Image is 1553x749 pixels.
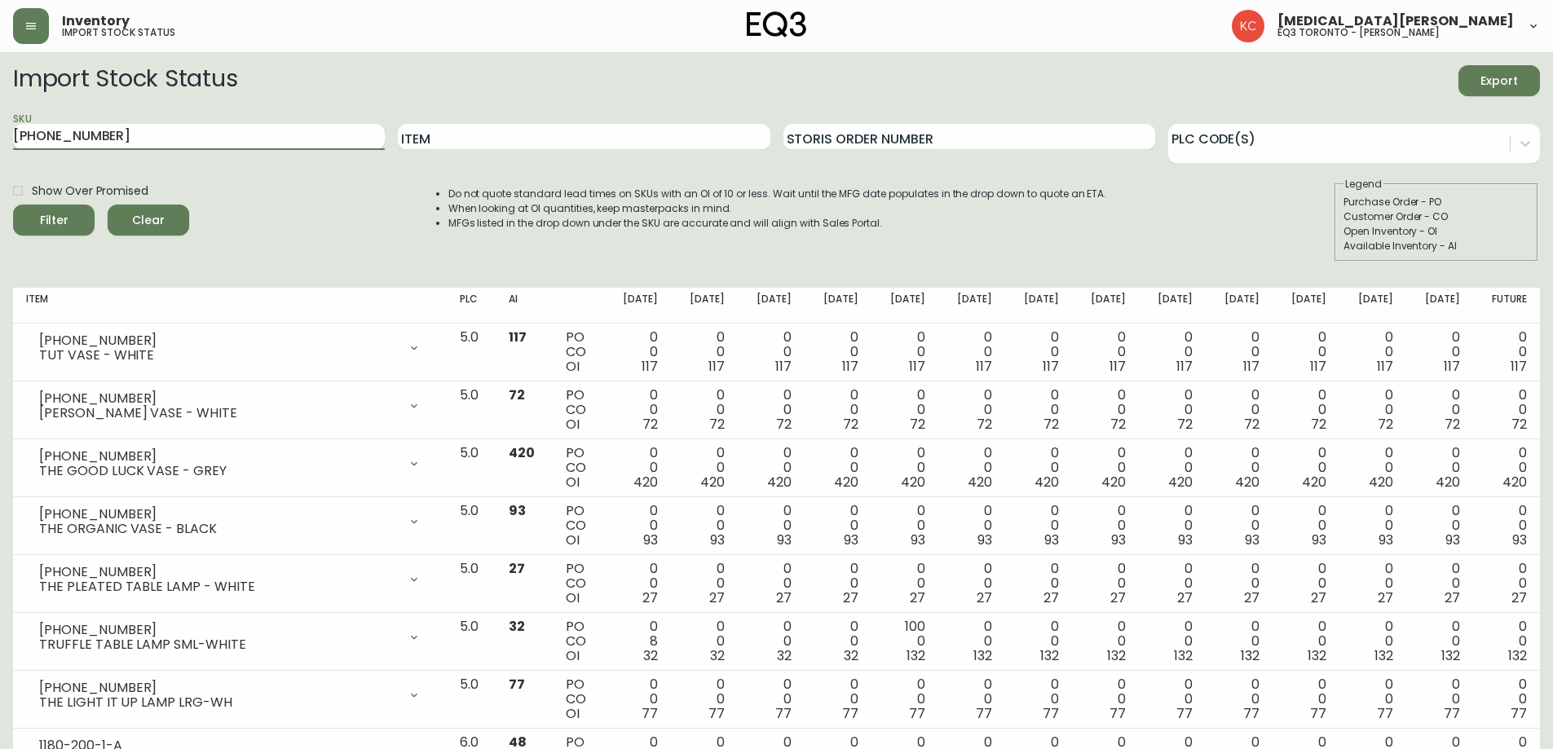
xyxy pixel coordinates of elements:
[911,531,925,549] span: 93
[642,357,658,376] span: 117
[910,415,925,434] span: 72
[39,449,398,464] div: [PHONE_NUMBER]
[1176,704,1193,723] span: 77
[951,619,992,663] div: 0 0
[617,504,658,548] div: 0 0
[1277,15,1514,28] span: [MEDICAL_DATA][PERSON_NAME]
[818,677,858,721] div: 0 0
[39,623,398,637] div: [PHONE_NUMBER]
[805,288,871,324] th: [DATE]
[751,562,792,606] div: 0 0
[1085,330,1126,374] div: 0 0
[751,388,792,432] div: 0 0
[818,330,858,374] div: 0 0
[1511,357,1527,376] span: 117
[1406,288,1473,324] th: [DATE]
[1486,388,1527,432] div: 0 0
[566,415,580,434] span: OI
[13,205,95,236] button: Filter
[566,330,590,374] div: PO CO
[700,473,725,491] span: 420
[566,562,590,606] div: PO CO
[566,357,580,376] span: OI
[1005,288,1072,324] th: [DATE]
[617,562,658,606] div: 0 0
[1458,65,1540,96] button: Export
[39,391,398,406] div: [PHONE_NUMBER]
[843,415,858,434] span: 72
[642,415,658,434] span: 72
[32,183,148,200] span: Show Over Promised
[951,562,992,606] div: 0 0
[1512,531,1527,549] span: 93
[448,216,1107,231] li: MFGs listed in the drop down under the SKU are accurate and will align with Sales Portal.
[1219,388,1260,432] div: 0 0
[509,328,527,346] span: 117
[1110,357,1126,376] span: 117
[509,559,525,578] span: 27
[751,446,792,490] div: 0 0
[39,637,398,652] div: TRUFFLE TABLE LAMP SML-WHITE
[671,288,738,324] th: [DATE]
[1243,704,1260,723] span: 77
[13,288,447,324] th: Item
[1085,562,1126,606] div: 0 0
[39,464,398,478] div: THE GOOD LUCK VASE - GREY
[1374,646,1393,665] span: 132
[1168,473,1193,491] span: 420
[509,386,525,404] span: 72
[1378,415,1393,434] span: 72
[1343,239,1529,253] div: Available Inventory - AI
[709,588,725,607] span: 27
[448,187,1107,201] li: Do not quote standard lead times on SKUs with an OI of 10 or less. Wait until the MFG date popula...
[1177,415,1193,434] span: 72
[1085,446,1126,490] div: 0 0
[885,388,925,432] div: 0 0
[617,446,658,490] div: 0 0
[777,646,792,665] span: 32
[938,288,1005,324] th: [DATE]
[1419,504,1460,548] div: 0 0
[684,330,725,374] div: 0 0
[1040,646,1059,665] span: 132
[1152,330,1193,374] div: 0 0
[566,388,590,432] div: PO CO
[1244,588,1260,607] span: 27
[818,562,858,606] div: 0 0
[617,619,658,663] div: 0 8
[1312,531,1326,549] span: 93
[708,704,725,723] span: 77
[1176,357,1193,376] span: 117
[1232,10,1264,42] img: 6487344ffbf0e7f3b216948508909409
[951,388,992,432] div: 0 0
[566,446,590,490] div: PO CO
[1286,388,1326,432] div: 0 0
[976,357,992,376] span: 117
[1511,415,1527,434] span: 72
[907,646,925,665] span: 132
[909,704,925,723] span: 77
[633,473,658,491] span: 420
[1043,704,1059,723] span: 77
[968,473,992,491] span: 420
[566,531,580,549] span: OI
[1343,224,1529,239] div: Open Inventory - OI
[684,504,725,548] div: 0 0
[818,446,858,490] div: 0 0
[871,288,938,324] th: [DATE]
[977,588,992,607] span: 27
[885,330,925,374] div: 0 0
[684,388,725,432] div: 0 0
[1219,619,1260,663] div: 0 0
[39,333,398,348] div: [PHONE_NUMBER]
[818,504,858,548] div: 0 0
[39,579,398,594] div: THE PLEATED TABLE LAMP - WHITE
[447,288,496,324] th: PLC
[885,446,925,490] div: 0 0
[1444,704,1460,723] span: 77
[108,205,189,236] button: Clear
[447,555,496,613] td: 5.0
[1018,562,1059,606] div: 0 0
[1244,415,1260,434] span: 72
[447,381,496,439] td: 5.0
